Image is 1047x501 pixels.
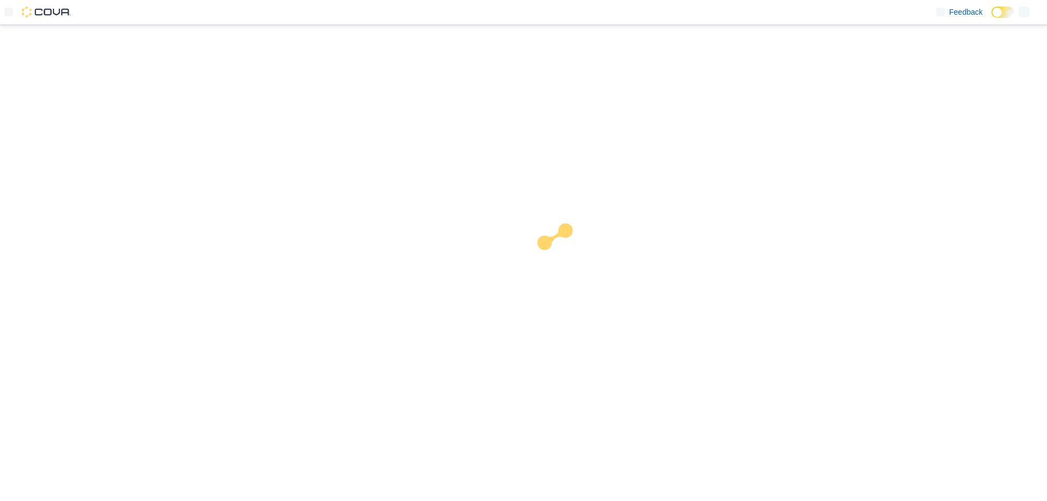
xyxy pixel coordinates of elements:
img: Cova [22,7,71,17]
a: Feedback [932,1,987,23]
input: Dark Mode [991,7,1014,18]
img: cova-loader [523,215,605,297]
span: Feedback [949,7,983,17]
